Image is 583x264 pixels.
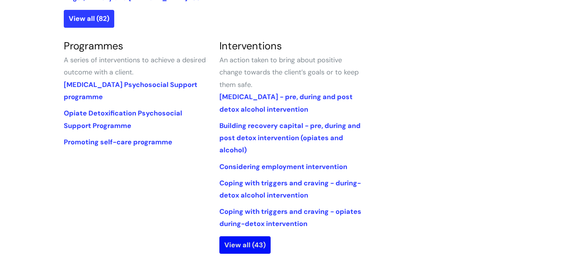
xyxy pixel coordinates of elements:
a: Coping with triggers and craving - during-detox alcohol intervention [219,179,361,200]
a: View all (82) [64,10,114,27]
a: Opiate Detoxification Psychosocial Support Programme [64,109,182,130]
a: Coping with triggers and craving - opiates during-detox intervention [219,207,361,228]
a: [MEDICAL_DATA] Psychosocial Support programme [64,80,197,101]
a: Interventions [219,39,282,52]
a: Programmes [64,39,123,52]
a: [MEDICAL_DATA] - pre, during and post detox alcohol intervention [219,92,353,114]
span: An action taken to bring about positive change towards the client’s goals or to keep them safe. [219,55,359,89]
a: Promoting self-care programme [64,138,172,147]
a: Building recovery capital - pre, during and post detox intervention (opiates and alcohol) [219,121,361,155]
a: Considering employment intervention [219,162,347,171]
a: View all (43) [219,236,271,254]
span: A series of interventions to achieve a desired outcome with a client. [64,55,206,77]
